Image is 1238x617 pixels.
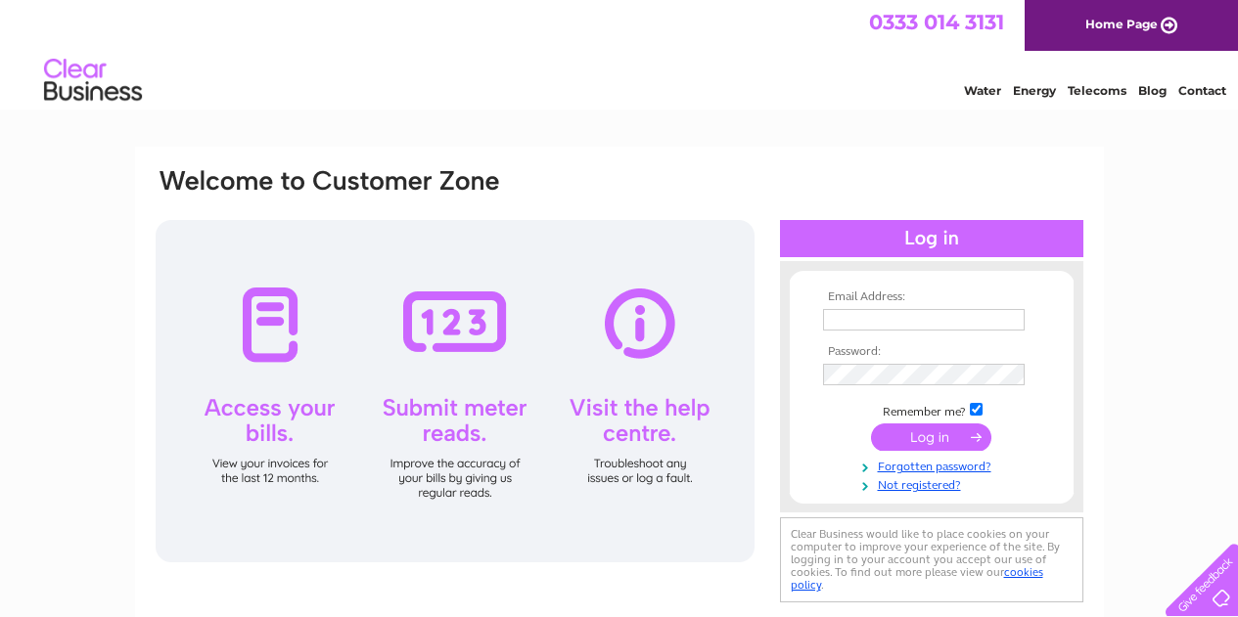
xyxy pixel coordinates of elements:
th: Email Address: [818,290,1045,304]
a: cookies policy [791,565,1043,592]
div: Clear Business is a trading name of Verastar Limited (registered in [GEOGRAPHIC_DATA] No. 3667643... [158,11,1082,95]
td: Remember me? [818,400,1045,419]
th: Password: [818,345,1045,359]
a: Not registered? [823,474,1045,493]
a: 0333 014 3131 [869,10,1004,34]
a: Water [964,83,1001,98]
div: Clear Business would like to place cookies on your computer to improve your experience of the sit... [780,517,1083,602]
input: Submit [871,423,991,451]
img: logo.png [43,51,143,110]
a: Forgotten password? [823,456,1045,474]
a: Telecoms [1068,83,1126,98]
a: Blog [1138,83,1167,98]
a: Contact [1178,83,1226,98]
a: Energy [1013,83,1056,98]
